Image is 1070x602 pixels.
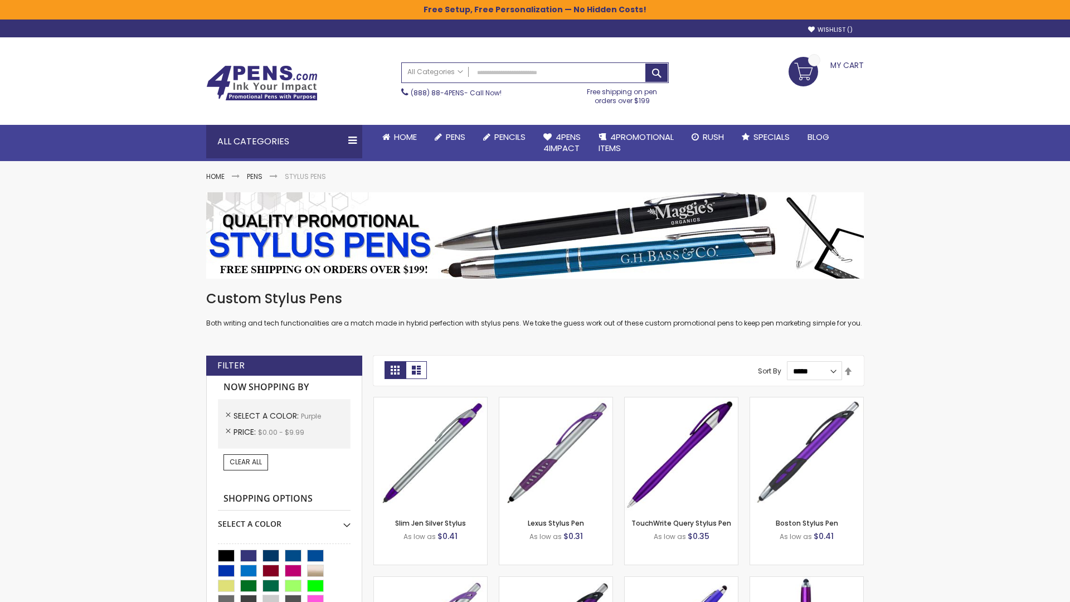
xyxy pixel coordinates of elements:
strong: Now Shopping by [218,376,351,399]
img: TouchWrite Query Stylus Pen-Purple [625,397,738,511]
a: Pens [426,125,474,149]
span: All Categories [407,67,463,76]
span: $0.41 [437,531,458,542]
span: 4Pens 4impact [543,131,581,154]
a: Home [206,172,225,181]
a: Pencils [474,125,534,149]
span: As low as [654,532,686,541]
span: $0.41 [814,531,834,542]
a: Lexus Metallic Stylus Pen-Purple [499,576,612,586]
a: TouchWrite Query Stylus Pen-Purple [625,397,738,406]
span: As low as [780,532,812,541]
a: Clear All [223,454,268,470]
a: TouchWrite Query Stylus Pen [631,518,731,528]
a: 4Pens4impact [534,125,590,161]
a: Pens [247,172,262,181]
img: Slim Jen Silver Stylus-Purple [374,397,487,511]
a: Wishlist [808,26,853,34]
a: Home [373,125,426,149]
span: As low as [403,532,436,541]
a: Lexus Stylus Pen [528,518,584,528]
a: All Categories [402,63,469,81]
a: Rush [683,125,733,149]
a: 4PROMOTIONALITEMS [590,125,683,161]
div: Select A Color [218,511,351,530]
a: Slim Jen Silver Stylus [395,518,466,528]
strong: Grid [385,361,406,379]
img: 4Pens Custom Pens and Promotional Products [206,65,318,101]
span: Select A Color [234,410,301,421]
span: - Call Now! [411,88,502,98]
img: Lexus Stylus Pen-Purple [499,397,612,511]
h1: Custom Stylus Pens [206,290,864,308]
strong: Filter [217,360,245,372]
span: $0.31 [563,531,583,542]
a: Sierra Stylus Twist Pen-Purple [625,576,738,586]
strong: Stylus Pens [285,172,326,181]
span: $0.35 [688,531,709,542]
span: Price [234,426,258,438]
span: As low as [529,532,562,541]
span: Home [394,131,417,143]
a: Slim Jen Silver Stylus-Purple [374,397,487,406]
img: Boston Stylus Pen-Purple [750,397,863,511]
a: Boston Silver Stylus Pen-Purple [374,576,487,586]
strong: Shopping Options [218,487,351,511]
a: Lexus Stylus Pen-Purple [499,397,612,406]
a: Specials [733,125,799,149]
a: TouchWrite Command Stylus Pen-Purple [750,576,863,586]
span: Purple [301,411,321,421]
label: Sort By [758,366,781,376]
div: All Categories [206,125,362,158]
span: Specials [753,131,790,143]
a: Blog [799,125,838,149]
span: Clear All [230,457,262,467]
span: 4PROMOTIONAL ITEMS [599,131,674,154]
span: $0.00 - $9.99 [258,428,304,437]
span: Pens [446,131,465,143]
a: Boston Stylus Pen [776,518,838,528]
span: Pencils [494,131,526,143]
div: Free shipping on pen orders over $199 [576,83,669,105]
span: Blog [808,131,829,143]
div: Both writing and tech functionalities are a match made in hybrid perfection with stylus pens. We ... [206,290,864,328]
img: Stylus Pens [206,192,864,279]
a: (888) 88-4PENS [411,88,464,98]
span: Rush [703,131,724,143]
a: Boston Stylus Pen-Purple [750,397,863,406]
